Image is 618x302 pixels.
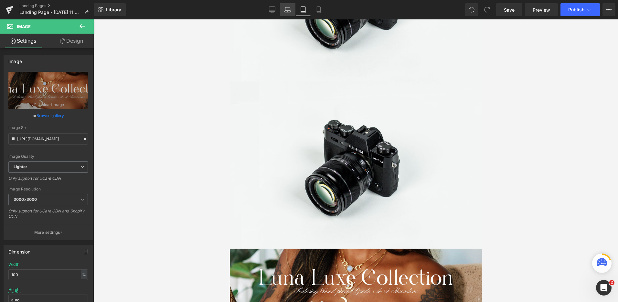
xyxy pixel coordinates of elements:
a: Mobile [311,3,326,16]
div: Height [8,287,21,292]
a: Laptop [280,3,295,16]
iframe: Intercom live chat [596,280,612,296]
span: Landing Page - [DATE] 11:01:41 [19,10,81,15]
div: Only support for UCare CDN and Shopify CDN [8,209,88,223]
div: % [81,270,87,279]
a: Design [48,34,95,48]
input: Link [8,133,88,145]
button: Undo [465,3,478,16]
button: More [602,3,615,16]
a: Landing Pages [19,3,94,8]
b: 3000x3000 [14,197,37,202]
span: Image [17,24,31,29]
input: auto [8,269,88,280]
div: Image [8,55,22,64]
b: Lighter [14,164,27,169]
p: More settings [34,230,60,235]
div: Image Resolution [8,187,88,191]
div: Dimension [8,245,31,254]
button: More settings [4,225,92,240]
button: Redo [481,3,494,16]
button: Publish [560,3,600,16]
span: 2 [609,280,614,285]
div: or [8,112,88,119]
div: Only support for UCare CDN [8,176,88,185]
div: Image Src [8,125,88,130]
a: Tablet [295,3,311,16]
a: New Library [94,3,126,16]
a: Browse gallery [37,110,64,121]
span: Save [504,6,515,13]
a: Desktop [264,3,280,16]
span: Publish [568,7,584,12]
a: Preview [525,3,558,16]
span: Library [106,7,121,13]
div: Width [8,262,19,267]
div: Image Quality [8,154,88,159]
span: Preview [533,6,550,13]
